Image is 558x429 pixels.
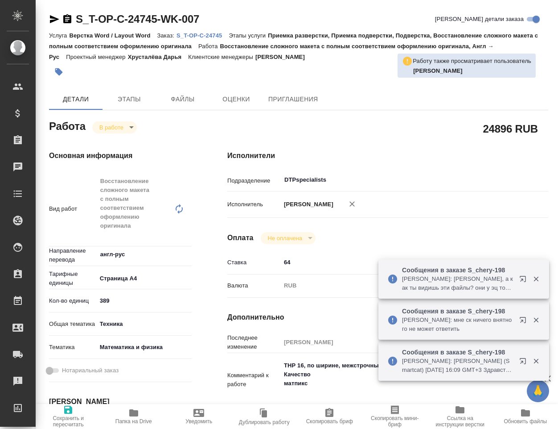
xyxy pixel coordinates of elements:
h2: 24896 RUB [483,121,538,136]
h4: Дополнительно [227,312,548,323]
p: Сообщения в заказе S_chery-198 [402,307,513,316]
span: [PERSON_NAME] детали заказа [435,15,524,24]
span: Сохранить и пересчитать [41,415,96,428]
button: Закрыть [527,275,545,283]
p: Тарифные единицы [49,270,97,287]
p: [PERSON_NAME]: мне ск ничего внятного не может ответить [402,316,513,333]
b: [PERSON_NAME] [413,67,463,74]
button: В работе [97,124,126,131]
h4: Оплата [227,233,254,243]
div: RUB [281,278,521,293]
p: [PERSON_NAME] [281,200,333,209]
span: Дублировать работу [239,419,290,425]
div: В работе [261,232,316,244]
h2: Работа [49,117,86,133]
button: Открыть в новой вкладке [514,311,535,333]
p: Работа [198,43,220,50]
a: S_T-OP-C-24745 [176,31,229,39]
p: Сообщения в заказе S_chery-198 [402,266,513,275]
button: Закрыть [527,316,545,324]
p: Клиентские менеджеры [188,54,255,60]
h4: Исполнители [227,150,548,161]
span: Уведомить [185,418,212,425]
p: Сообщения в заказе S_chery-198 [402,348,513,357]
p: Общая тематика [49,320,97,329]
span: Нотариальный заказ [62,366,119,375]
p: Вид работ [49,204,97,213]
div: Математика и физика [97,340,192,355]
input: ✎ Введи что-нибудь [281,256,521,269]
button: Скопировать ссылку [62,14,73,25]
p: Проектный менеджер [66,54,127,60]
span: Оценки [215,94,258,105]
p: Услуга [49,32,69,39]
button: Сохранить и пересчитать [36,404,101,429]
a: S_T-OP-C-24745-WK-007 [76,13,199,25]
p: [PERSON_NAME]: [PERSON_NAME], а как ты видишь эти файлы? они у эц тоже не отображаются как и у меня [402,275,513,292]
button: Закрыть [527,357,545,365]
p: [PERSON_NAME] [255,54,312,60]
span: Скопировать бриф [306,418,353,425]
div: В работе [92,121,137,133]
input: Пустое поле [281,336,521,349]
p: Валюта [227,281,281,290]
p: Восстановление сложного макета с полным соответствием оформлению оригинала, Англ → Рус [49,43,494,60]
button: Уведомить [166,404,232,429]
button: Не оплачена [265,234,305,242]
p: Направление перевода [49,246,97,264]
h4: [PERSON_NAME] [49,396,192,407]
button: Скопировать ссылку для ЯМессенджера [49,14,60,25]
p: Работу также просматривает пользователь [413,57,531,66]
span: Файлы [161,94,204,105]
textarea: ТНР 16, по ширине, межстрочный полуторный Качество матпикс [281,358,521,400]
input: ✎ Введи что-нибудь [97,294,192,307]
p: Исполнитель [227,200,281,209]
span: Приглашения [268,94,318,105]
p: [PERSON_NAME]: [PERSON_NAME] (Smartcat) [DATE] 16:09 GMT+3 Здравствуйте, [PERSON_NAME]! Благодарю... [402,357,513,375]
p: Кучеренко Оксана [413,67,531,75]
h4: Основная информация [49,150,192,161]
button: Скопировать мини-бриф [362,404,428,429]
p: Хрусталёва Дарья [128,54,189,60]
button: Папка на Drive [101,404,167,429]
p: Комментарий к работе [227,371,281,389]
p: Ставка [227,258,281,267]
p: Приемка разверстки, Приемка подверстки, Подверстка, Восстановление сложного макета с полным соотв... [49,32,538,50]
button: Удалить исполнителя [342,194,362,214]
div: Техника [97,317,192,332]
button: Добавить тэг [49,62,69,82]
p: Подразделение [227,176,281,185]
button: Open [187,254,189,255]
span: Папка на Drive [115,418,152,425]
p: Верстка Word / Layout Word [69,32,157,39]
button: Открыть в новой вкладке [514,352,535,374]
button: Скопировать бриф [297,404,362,429]
button: Дублировать работу [232,404,297,429]
span: Скопировать мини-бриф [368,415,423,428]
p: Тематика [49,343,97,352]
p: S_T-OP-C-24745 [176,32,229,39]
span: Этапы [108,94,151,105]
button: Open [517,179,518,181]
p: Этапы услуги [229,32,268,39]
p: Последнее изменение [227,333,281,351]
div: Страница А4 [97,271,192,286]
span: Детали [54,94,97,105]
p: Кол-во единиц [49,296,97,305]
p: Заказ: [157,32,176,39]
button: Открыть в новой вкладке [514,270,535,292]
